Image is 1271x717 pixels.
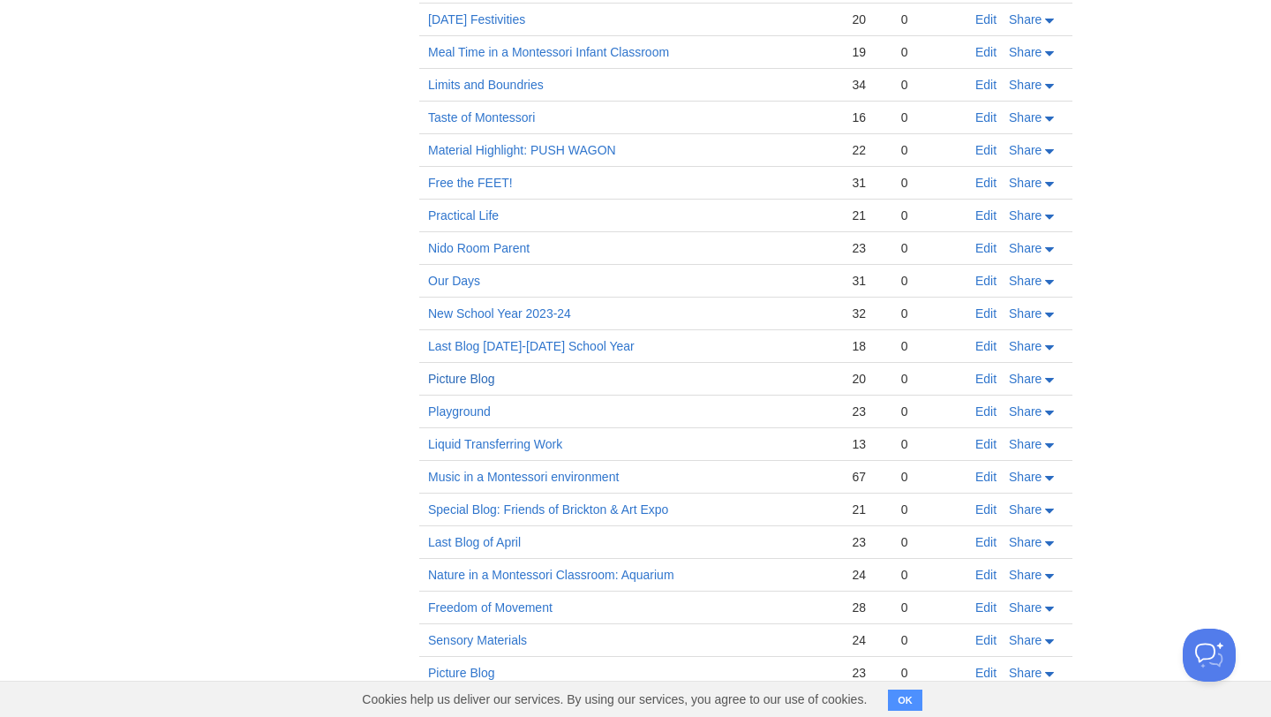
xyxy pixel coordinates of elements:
div: 0 [901,632,958,648]
a: Edit [975,110,996,125]
div: 0 [901,436,958,452]
button: OK [888,690,922,711]
div: 34 [852,77,883,93]
span: Share [1009,633,1042,647]
div: 31 [852,273,883,289]
div: 0 [901,273,958,289]
span: Share [1009,535,1042,549]
a: Edit [975,666,996,680]
a: Edit [975,339,996,353]
iframe: Help Scout Beacon - Open [1183,629,1236,682]
div: 0 [901,502,958,517]
a: Edit [975,535,996,549]
div: 0 [901,306,958,321]
a: Last Blog of April [428,535,521,549]
div: 67 [852,469,883,485]
a: Last Blog [DATE]-[DATE] School Year [428,339,635,353]
div: 19 [852,44,883,60]
div: 28 [852,600,883,615]
div: 0 [901,77,958,93]
div: 0 [901,240,958,256]
a: Nature in a Montessori Classroom: Aquarium [428,568,674,582]
span: Share [1009,143,1042,157]
a: Edit [975,600,996,615]
div: 0 [901,44,958,60]
a: Picture Blog [428,666,494,680]
div: 23 [852,534,883,550]
span: Share [1009,306,1042,321]
div: 16 [852,109,883,125]
a: Free the FEET! [428,176,513,190]
span: Share [1009,208,1042,223]
a: Music in a Montessori environment [428,470,619,484]
a: Picture Blog [428,372,494,386]
div: 21 [852,208,883,223]
a: Practical Life [428,208,499,223]
div: 18 [852,338,883,354]
a: Edit [975,404,996,419]
a: Edit [975,470,996,484]
a: Edit [975,437,996,451]
span: Share [1009,502,1042,517]
div: 21 [852,502,883,517]
a: Edit [975,274,996,288]
div: 24 [852,632,883,648]
a: Edit [975,78,996,92]
a: Sensory Materials [428,633,527,647]
div: 32 [852,306,883,321]
a: Edit [975,372,996,386]
div: 23 [852,665,883,681]
span: Share [1009,339,1042,353]
span: Cookies help us deliver our services. By using our services, you agree to our use of cookies. [344,682,884,717]
div: 0 [901,534,958,550]
div: 13 [852,436,883,452]
span: Share [1009,600,1042,615]
div: 20 [852,371,883,387]
span: Share [1009,372,1042,386]
a: Meal Time in a Montessori Infant Classroom [428,45,669,59]
a: Edit [975,568,996,582]
span: Share [1009,568,1042,582]
span: Share [1009,274,1042,288]
div: 0 [901,11,958,27]
span: Share [1009,12,1042,26]
a: Nido Room Parent [428,241,530,255]
span: Share [1009,45,1042,59]
a: Edit [975,306,996,321]
span: Share [1009,78,1042,92]
div: 24 [852,567,883,583]
div: 0 [901,567,958,583]
a: Edit [975,241,996,255]
a: Material Highlight: PUSH WAGON [428,143,616,157]
a: Edit [975,45,996,59]
div: 0 [901,142,958,158]
span: Share [1009,404,1042,419]
a: Our Days [428,274,480,288]
div: 0 [901,208,958,223]
div: 23 [852,404,883,419]
div: 31 [852,175,883,191]
a: New School Year 2023-24 [428,306,571,321]
div: 0 [901,600,958,615]
a: Edit [975,143,996,157]
span: Share [1009,437,1042,451]
div: 20 [852,11,883,27]
a: Limits and Boundries [428,78,544,92]
a: Edit [975,633,996,647]
a: Freedom of Movement [428,600,553,615]
a: Edit [975,502,996,517]
div: 23 [852,240,883,256]
div: 22 [852,142,883,158]
div: 0 [901,404,958,419]
div: 0 [901,665,958,681]
div: 0 [901,338,958,354]
div: 0 [901,109,958,125]
a: Playground [428,404,491,419]
a: Taste of Montessori [428,110,535,125]
a: Edit [975,12,996,26]
span: Share [1009,110,1042,125]
span: Share [1009,666,1042,680]
a: Liquid Transferring Work [428,437,562,451]
a: Edit [975,176,996,190]
div: 0 [901,469,958,485]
